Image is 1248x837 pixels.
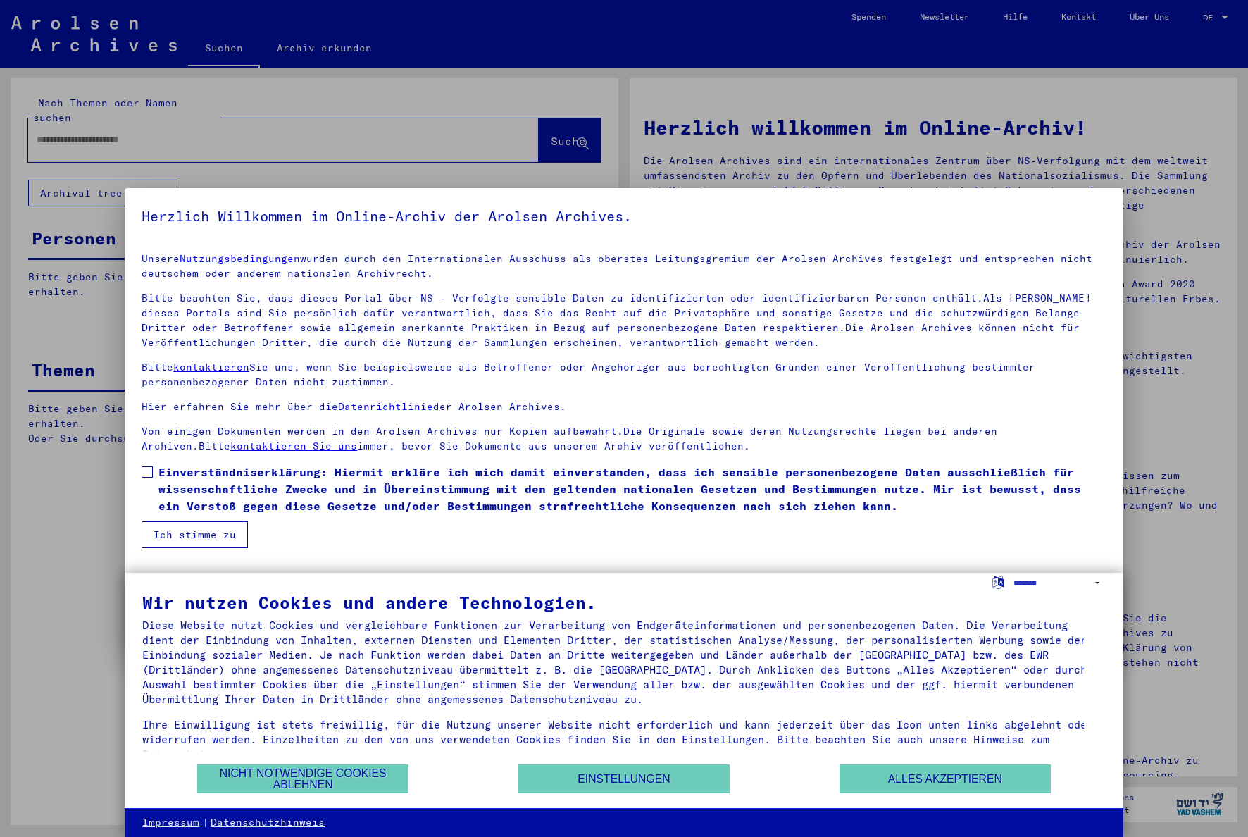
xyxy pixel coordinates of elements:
a: kontaktieren [173,361,249,373]
a: Datenschutzhinweis [211,816,325,830]
div: Ihre Einwilligung ist stets freiwillig, für die Nutzung unserer Website nicht erforderlich und ka... [142,717,1106,762]
a: Nutzungsbedingungen [180,252,300,265]
a: kontaktieren Sie uns [230,440,357,452]
button: Nicht notwendige Cookies ablehnen [197,764,408,793]
div: Wir nutzen Cookies und andere Technologien. [142,594,1106,611]
div: Diese Website nutzt Cookies und vergleichbare Funktionen zur Verarbeitung von Endgeräteinformatio... [142,618,1106,707]
p: Bitte Sie uns, wenn Sie beispielsweise als Betroffener oder Angehöriger aus berechtigten Gründen ... [142,360,1106,390]
p: Unsere wurden durch den Internationalen Ausschuss als oberstes Leitungsgremium der Arolsen Archiv... [142,252,1106,281]
a: Impressum [142,816,199,830]
button: Alles akzeptieren [840,764,1051,793]
a: Datenrichtlinie [338,400,433,413]
p: Bitte beachten Sie, dass dieses Portal über NS - Verfolgte sensible Daten zu identifizierten oder... [142,291,1106,350]
h5: Herzlich Willkommen im Online-Archiv der Arolsen Archives. [142,205,1106,228]
span: Einverständniserklärung: Hiermit erkläre ich mich damit einverstanden, dass ich sensible personen... [158,464,1106,514]
button: Einstellungen [518,764,730,793]
label: Sprache auswählen [991,575,1006,588]
button: Ich stimme zu [142,521,248,548]
p: Von einigen Dokumenten werden in den Arolsen Archives nur Kopien aufbewahrt.Die Originale sowie d... [142,424,1106,454]
select: Sprache auswählen [1013,573,1106,593]
p: Hier erfahren Sie mehr über die der Arolsen Archives. [142,399,1106,414]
